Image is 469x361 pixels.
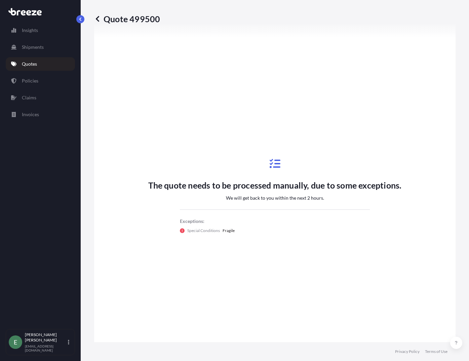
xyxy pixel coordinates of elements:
[6,74,75,88] a: Policies
[6,24,75,37] a: Insights
[22,111,39,118] p: Invoices
[226,195,324,201] p: We will get back to you within the next 2 hours.
[6,91,75,104] a: Claims
[187,227,220,234] p: Special Conditions
[223,227,235,234] p: Fragile
[22,94,36,101] p: Claims
[22,44,44,51] p: Shipments
[6,108,75,121] a: Invoices
[148,180,402,191] p: The quote needs to be processed manually, due to some exceptions.
[22,61,37,67] p: Quotes
[425,349,447,354] a: Terms of Use
[22,27,38,34] p: Insights
[25,332,67,343] p: [PERSON_NAME] [PERSON_NAME]
[395,349,420,354] a: Privacy Policy
[6,57,75,71] a: Quotes
[22,77,38,84] p: Policies
[6,40,75,54] a: Shipments
[25,344,67,352] p: [EMAIL_ADDRESS][DOMAIN_NAME]
[94,13,160,24] p: Quote 499500
[180,218,370,225] p: Exceptions:
[14,339,17,346] span: E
